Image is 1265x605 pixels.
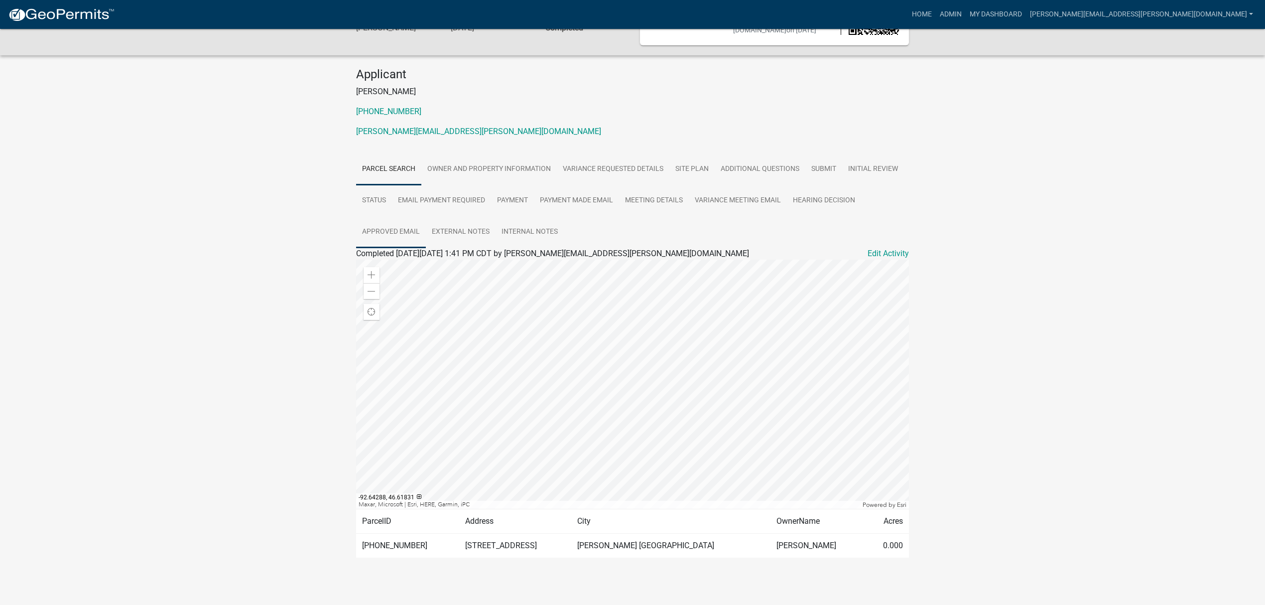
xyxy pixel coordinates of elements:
td: 0.000 [866,534,909,558]
a: Payment Made Email [534,185,619,217]
a: Status [356,185,392,217]
a: Additional Questions [715,153,805,185]
td: [PERSON_NAME] [770,534,867,558]
a: Email Payment Required [392,185,491,217]
a: Submit [805,153,842,185]
a: Edit Activity [868,248,909,260]
a: Initial Review [842,153,904,185]
a: Site Plan [669,153,715,185]
a: Owner and Property Information [421,153,557,185]
a: My Dashboard [966,5,1026,24]
a: Variance Meeting Email [689,185,787,217]
a: [PHONE_NUMBER] [356,107,421,116]
h4: Applicant [356,67,909,82]
div: Zoom out [364,283,379,299]
a: Variance Requested Details [557,153,669,185]
a: External Notes [426,216,496,248]
strong: Completed [545,23,583,32]
a: Home [908,5,936,24]
a: Meeting Details [619,185,689,217]
a: Esri [897,501,906,508]
td: ParcelID [356,509,459,534]
td: [PHONE_NUMBER] [356,534,459,558]
a: Internal Notes [496,216,564,248]
span: Completed [DATE][DATE] 1:41 PM CDT by [PERSON_NAME][EMAIL_ADDRESS][PERSON_NAME][DOMAIN_NAME] [356,249,749,258]
td: [STREET_ADDRESS] [459,534,571,558]
a: [PERSON_NAME][EMAIL_ADDRESS][PERSON_NAME][DOMAIN_NAME] [1026,5,1257,24]
a: Approved Email [356,216,426,248]
td: Acres [866,509,909,534]
div: Maxar, Microsoft | Esri, HERE, Garmin, iPC [356,501,860,509]
a: Parcel search [356,153,421,185]
a: Hearing Decision [787,185,861,217]
td: [PERSON_NAME] [GEOGRAPHIC_DATA] [571,534,770,558]
p: [PERSON_NAME] [356,86,909,98]
div: Find my location [364,304,379,320]
div: Powered by [860,501,909,509]
a: [PERSON_NAME][EMAIL_ADDRESS][PERSON_NAME][DOMAIN_NAME] [356,127,601,136]
td: Address [459,509,571,534]
td: OwnerName [770,509,867,534]
a: Admin [936,5,966,24]
div: Zoom in [364,267,379,283]
td: City [571,509,770,534]
a: Payment [491,185,534,217]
